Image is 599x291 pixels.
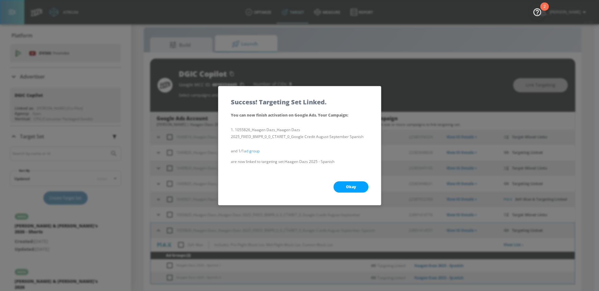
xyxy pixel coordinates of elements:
[231,148,368,155] p: and 1/1
[231,158,368,165] p: are now linked to targeting set: Haagen Dazs 2025 - Spanish
[334,181,368,193] button: Okay
[231,112,368,119] p: You can now finish activation on Google Ads. Your Campaign :
[231,126,368,140] li: 1055826_Haagen Dazs_Haagen Dazs 2025_FIXED_BMPR_0_0_CTARET_0_Google Credit August-September Spanish
[346,184,356,189] span: Okay
[543,7,546,15] div: 2
[528,3,546,21] button: Open Resource Center, 2 new notifications
[244,148,260,154] a: ad group
[231,99,327,105] h5: Success! Targeting Set Linked.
